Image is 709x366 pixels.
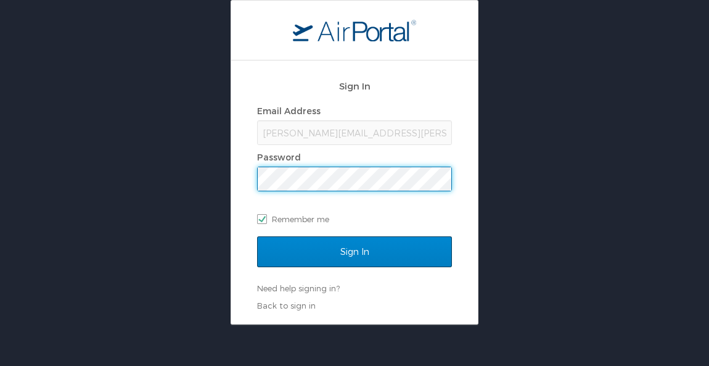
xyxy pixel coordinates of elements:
[257,106,321,116] label: Email Address
[257,210,452,228] label: Remember me
[257,236,452,267] input: Sign In
[257,283,340,293] a: Need help signing in?
[257,152,301,162] label: Password
[293,19,416,41] img: logo
[257,79,452,93] h2: Sign In
[257,301,316,310] a: Back to sign in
